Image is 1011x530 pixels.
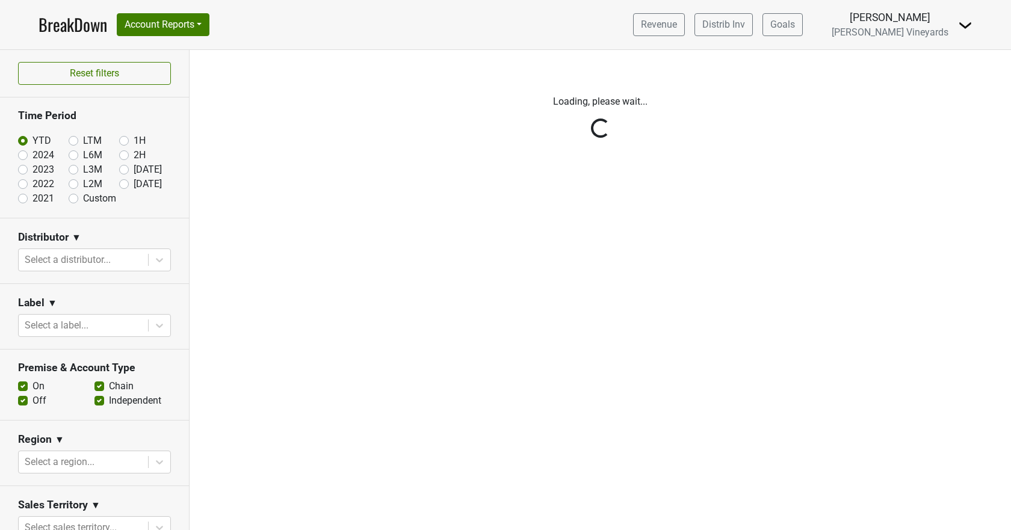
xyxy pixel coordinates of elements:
[267,94,935,109] p: Loading, please wait...
[832,10,948,25] div: [PERSON_NAME]
[694,13,753,36] a: Distrib Inv
[39,12,107,37] a: BreakDown
[117,13,209,36] button: Account Reports
[832,26,948,38] span: [PERSON_NAME] Vineyards
[633,13,685,36] a: Revenue
[958,18,972,32] img: Dropdown Menu
[762,13,803,36] a: Goals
